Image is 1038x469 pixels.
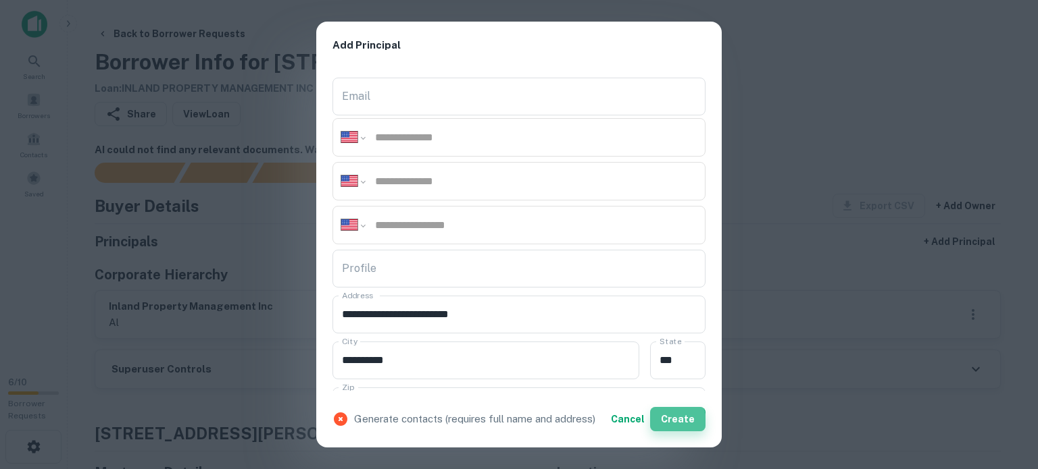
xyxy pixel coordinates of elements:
label: City [342,335,357,347]
iframe: Chat Widget [970,361,1038,426]
label: Address [342,289,373,301]
button: Cancel [605,407,650,431]
p: Generate contacts (requires full name and address) [354,411,595,427]
button: Create [650,407,706,431]
h2: Add Principal [316,22,722,70]
label: Zip [342,381,354,393]
label: State [660,335,681,347]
